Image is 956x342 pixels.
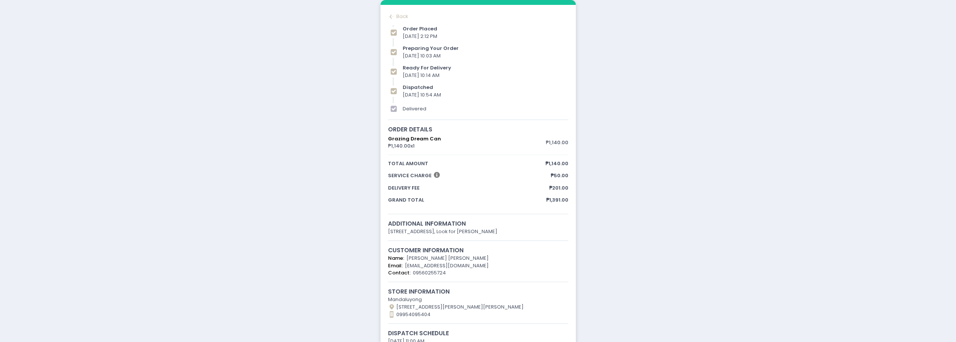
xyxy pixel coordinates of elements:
span: Name: [388,255,404,262]
span: ₱50.00 [551,172,568,179]
div: [PERSON_NAME] [PERSON_NAME] [388,255,568,262]
div: [EMAIL_ADDRESS][DOMAIN_NAME] [388,262,568,270]
span: total amount [388,160,545,167]
span: ₱1,140.00 [545,160,568,167]
span: Service Charge [388,172,551,179]
span: Contact: [388,269,411,276]
div: [STREET_ADDRESS], Look for [PERSON_NAME] [388,228,568,235]
div: Mandaluyong [388,296,568,303]
div: dispatch schedule [388,329,568,337]
span: [DATE] 10:54 AM [403,91,441,98]
span: delivery fee [388,184,549,192]
div: order placed [403,25,568,33]
span: grand total [388,196,546,204]
div: order details [388,125,568,134]
span: Email: [388,262,403,269]
div: Back [388,13,568,20]
div: customer information [388,246,568,255]
div: 09560255724 [388,269,568,277]
span: ₱1,391.00 [546,196,568,204]
div: 09954095404 [388,311,568,318]
div: dispatched [403,84,568,91]
span: [DATE] 10:03 AM [403,52,441,59]
span: ₱201.00 [549,184,568,192]
div: [STREET_ADDRESS][PERSON_NAME][PERSON_NAME] [388,303,568,311]
div: store information [388,287,568,296]
div: additional information [388,219,568,228]
div: preparing your order [403,45,568,52]
div: delivered [403,105,568,113]
div: ready for delivery [403,64,568,72]
span: [DATE] 2:12 PM [403,33,437,40]
span: [DATE] 10:14 AM [403,72,439,79]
